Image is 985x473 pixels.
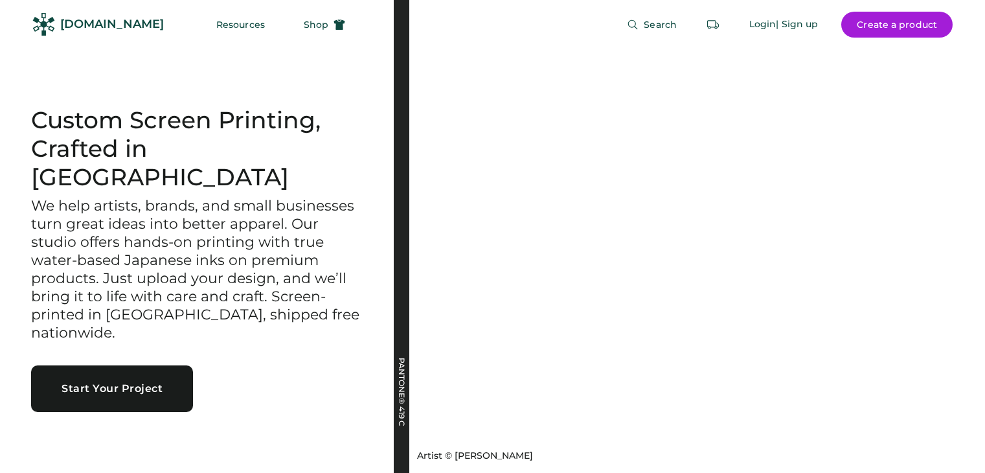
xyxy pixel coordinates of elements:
[31,197,363,342] h3: We help artists, brands, and small businesses turn great ideas into better apparel. Our studio of...
[32,13,55,36] img: Rendered Logo - Screens
[749,18,776,31] div: Login
[412,444,533,463] a: Artist © [PERSON_NAME]
[201,12,280,38] button: Resources
[700,12,726,38] button: Retrieve an order
[31,106,363,192] h1: Custom Screen Printing, Crafted in [GEOGRAPHIC_DATA]
[60,16,164,32] div: [DOMAIN_NAME]
[304,20,328,29] span: Shop
[611,12,692,38] button: Search
[288,12,361,38] button: Shop
[841,12,953,38] button: Create a product
[31,365,193,412] button: Start Your Project
[644,20,677,29] span: Search
[776,18,818,31] div: | Sign up
[417,450,533,463] div: Artist © [PERSON_NAME]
